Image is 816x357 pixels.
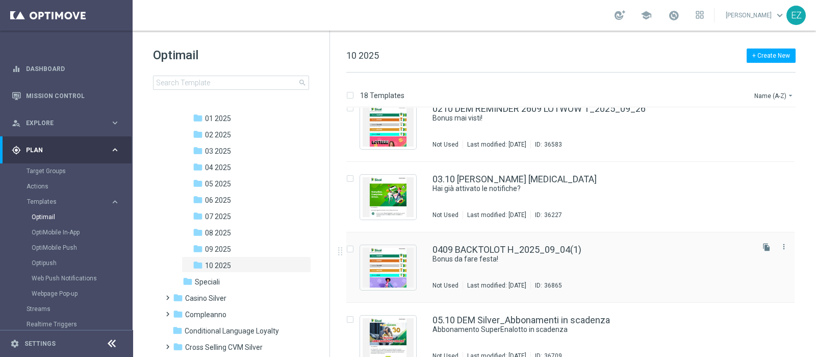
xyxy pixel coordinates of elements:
[205,179,231,188] span: 05 2025
[110,118,120,128] i: keyboard_arrow_right
[432,325,728,335] a: Abbonamento SuperEnalotto in scadenza
[544,211,562,219] div: 36227
[32,225,132,240] div: OptiMobile In-App
[530,211,562,219] div: ID:
[725,8,786,23] a: [PERSON_NAME]keyboard_arrow_down
[27,163,132,179] div: Target Groups
[27,179,132,194] div: Actions
[786,91,795,100] i: arrow_drop_down
[11,92,120,100] button: Mission Control
[27,320,106,328] a: Realtime Triggers
[774,10,785,21] span: keyboard_arrow_down
[193,244,203,254] i: folder
[463,140,530,149] div: Last modified: [DATE]
[27,305,106,313] a: Streams
[153,47,309,63] h1: Optimail
[32,209,132,225] div: Optimail
[432,113,752,123] div: Bonus mai visti!
[10,339,19,348] i: settings
[432,281,458,290] div: Not Used
[32,255,132,271] div: Optipush
[432,113,728,123] a: Bonus mai visti!
[432,104,646,113] a: 0210 DEM REMINDER 2609 LOTWOW T_2025_09_26
[185,294,226,303] span: Casino Silver
[26,120,110,126] span: Explore
[185,310,226,319] span: Compleanno
[298,79,307,87] span: search
[12,146,21,155] i: gps_fixed
[205,163,231,172] span: 04 2025
[786,6,806,25] div: EZ
[346,50,379,61] span: 10 2025
[432,245,581,254] a: 0409 BACKTOLOT H_2025_09_04(1)
[173,293,183,303] i: folder
[27,182,106,191] a: Actions
[173,342,183,352] i: folder
[12,146,110,155] div: Plan
[336,162,814,232] div: Press SPACE to select this row.
[32,290,106,298] a: Webpage Pop-up
[110,197,120,207] i: keyboard_arrow_right
[205,261,231,270] span: 10 2025
[32,213,106,221] a: Optimail
[463,211,530,219] div: Last modified: [DATE]
[360,91,404,100] p: 18 Templates
[195,277,220,287] span: Speciali
[32,240,132,255] div: OptiMobile Push
[27,317,132,332] div: Realtime Triggers
[32,271,132,286] div: Web Push Notifications
[432,211,458,219] div: Not Used
[193,129,203,139] i: folder
[530,281,562,290] div: ID:
[172,325,183,336] i: folder
[11,119,120,127] div: person_search Explore keyboard_arrow_right
[205,212,231,221] span: 07 2025
[11,65,120,73] button: equalizer Dashboard
[27,167,106,175] a: Target Groups
[205,228,231,237] span: 08 2025
[779,241,789,253] button: more_vert
[12,118,21,128] i: person_search
[760,241,773,254] button: file_copy
[544,281,562,290] div: 36865
[32,244,106,252] a: OptiMobile Push
[11,146,120,154] button: gps_fixed Plan keyboard_arrow_right
[27,199,110,205] div: Templates
[26,147,110,153] span: Plan
[780,243,788,251] i: more_vert
[205,245,231,254] span: 09 2025
[110,145,120,155] i: keyboard_arrow_right
[336,91,814,162] div: Press SPACE to select this row.
[12,82,120,109] div: Mission Control
[12,64,21,74] i: equalizer
[432,254,752,264] div: Bonus da fare festa!
[26,82,120,109] a: Mission Control
[185,326,279,336] span: Conditional Language Loyalty
[183,276,193,287] i: folder
[432,184,728,194] a: Hai già attivato le notifiche?
[432,175,597,184] a: 03.10 [PERSON_NAME] [MEDICAL_DATA]
[432,140,458,149] div: Not Used
[193,146,203,156] i: folder
[32,228,106,236] a: OptiMobile In-App
[193,260,203,270] i: folder
[432,254,728,264] a: Bonus da fare festa!
[747,49,796,63] button: + Create New
[363,177,414,217] img: 36227.jpeg
[193,227,203,237] i: folder
[193,113,203,123] i: folder
[336,232,814,303] div: Press SPACE to select this row.
[432,184,752,194] div: Hai già attivato le notifiche?
[363,107,414,147] img: 36583.jpeg
[193,162,203,172] i: folder
[193,195,203,205] i: folder
[173,309,183,319] i: folder
[26,55,120,82] a: Dashboard
[205,147,231,156] span: 03 2025
[544,140,562,149] div: 36583
[205,114,231,123] span: 01 2025
[32,259,106,267] a: Optipush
